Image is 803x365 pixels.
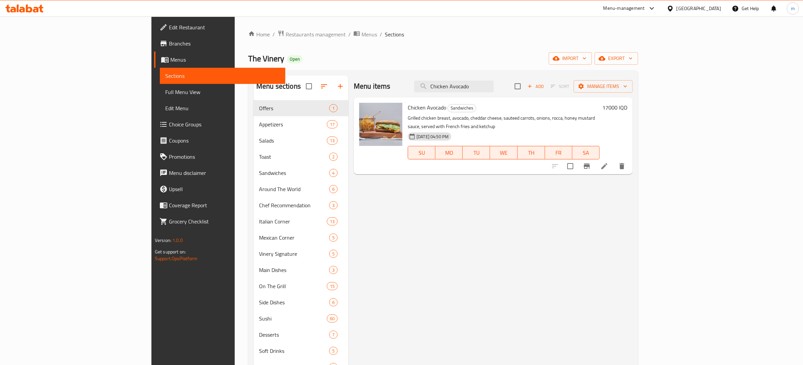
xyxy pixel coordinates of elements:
span: Appetizers [259,120,327,128]
span: Sections [165,72,280,80]
div: items [329,266,338,274]
span: SA [575,148,597,158]
div: items [327,136,338,145]
div: Chef Recommendation3 [254,197,348,213]
button: MO [435,146,463,159]
span: Salads [259,136,327,145]
button: delete [614,158,630,174]
span: Full Menu View [165,88,280,96]
div: Appetizers17 [254,116,348,132]
span: On The Grill [259,282,327,290]
span: Offers [259,104,329,112]
a: Menus [154,52,286,68]
nav: breadcrumb [248,30,638,39]
a: Menu disclaimer [154,165,286,181]
span: 7 [329,332,337,338]
div: items [329,169,338,177]
div: Offers1 [254,100,348,116]
button: Add [525,81,546,92]
span: Sandwiches [259,169,329,177]
div: items [327,282,338,290]
a: Grocery Checklist [154,213,286,230]
span: Upsell [169,185,280,193]
span: Restaurants management [286,30,346,38]
a: Upsell [154,181,286,197]
span: Side Dishes [259,298,329,306]
span: 1 [329,105,337,112]
p: Grilled chicken breast, avocado, cheddar cheese, sauteed carrots, onions, rocca, honey mustard sa... [408,114,600,131]
div: Mexican Corner5 [254,230,348,246]
a: Coverage Report [154,197,286,213]
a: Menus [353,30,377,39]
a: Restaurants management [278,30,346,39]
span: 2 [329,154,337,160]
span: 13 [327,138,337,144]
a: Choice Groups [154,116,286,132]
span: 13 [327,218,337,225]
button: Branch-specific-item [579,158,595,174]
div: items [329,298,338,306]
div: Around The World6 [254,181,348,197]
span: Desserts [259,331,329,339]
div: Around The World [259,185,329,193]
span: 5 [329,348,337,354]
div: Italian Corner [259,217,327,225]
span: Edit Restaurant [169,23,280,31]
span: 60 [327,315,337,322]
button: SU [408,146,435,159]
span: 15 [327,283,337,290]
span: export [600,54,633,63]
div: Sushi [259,314,327,323]
button: Manage items [574,80,633,93]
button: WE [490,146,517,159]
input: search [414,81,494,92]
div: Main Dishes3 [254,262,348,278]
div: Soft Drinks5 [254,343,348,359]
span: Grocery Checklist [169,217,280,225]
button: SA [572,146,600,159]
h6: 17000 IQD [602,103,627,112]
li: / [348,30,351,38]
span: Branches [169,39,280,48]
div: items [329,347,338,355]
span: TH [520,148,542,158]
span: WE [493,148,515,158]
div: Side Dishes6 [254,294,348,310]
div: [GEOGRAPHIC_DATA] [677,5,721,12]
div: Open [287,55,303,63]
div: items [329,331,338,339]
a: Sections [160,68,286,84]
span: Mexican Corner [259,234,329,242]
a: Support.OpsPlatform [155,254,198,263]
span: 3 [329,202,337,209]
span: Coverage Report [169,201,280,209]
span: m [791,5,795,12]
span: Toast [259,153,329,161]
span: Coupons [169,136,280,145]
span: SU [411,148,433,158]
span: 4 [329,170,337,176]
img: Chicken Avocado [359,103,402,146]
div: items [327,217,338,225]
span: Select section first [546,81,574,92]
span: import [554,54,586,63]
span: Vinery Signature [259,250,329,258]
span: TU [465,148,487,158]
span: Select section [511,79,525,93]
button: Add section [332,78,348,94]
span: Main Dishes [259,266,329,274]
span: Sandwiches [448,104,476,112]
span: Sort sections [316,78,332,94]
div: Sandwiches4 [254,165,348,181]
a: Promotions [154,149,286,165]
span: Soft Drinks [259,347,329,355]
a: Edit menu item [600,162,608,170]
span: Menu disclaimer [169,169,280,177]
